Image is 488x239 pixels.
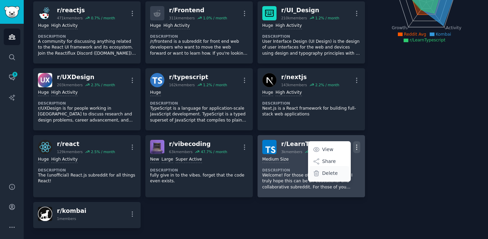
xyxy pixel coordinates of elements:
[57,216,76,221] div: 1 members
[150,168,248,172] dt: Description
[57,16,83,20] div: 471k members
[169,6,227,15] div: r/ Frontend
[262,34,360,39] dt: Description
[145,68,253,130] a: typescriptr/typescript162kmembers1.2% / monthHugeDescriptionTypeScript is a language for applicat...
[446,25,461,30] tspan: Activity
[281,73,339,81] div: r/ nextjs
[281,149,303,154] div: 3k members
[281,140,340,148] div: r/ LearnTypescript
[262,168,360,172] dt: Description
[33,1,141,63] a: reactjsr/reactjs471kmembers0.7% / monthHugeHigh ActivityDescriptionA community for discussing any...
[176,157,202,163] div: Super Active
[38,23,49,29] div: Huge
[38,168,136,172] dt: Description
[33,202,141,228] a: kombair/kombai1members
[51,157,78,163] div: High Activity
[262,140,277,154] img: LearnTypescript
[169,73,227,81] div: r/ typescript
[315,16,339,20] div: 1.2 % / month
[57,82,83,87] div: 203k members
[4,6,20,18] img: GummySearch logo
[169,82,195,87] div: 162k members
[4,69,20,86] a: 9
[33,135,141,197] a: reactr/react129kmembers2.5% / monthHugeHigh ActivityDescriptionThe (unofficial) React.js subreddi...
[203,82,227,87] div: 1.2 % / month
[262,106,360,117] p: Next.js is a React framework for building full-stack web applications
[150,39,248,57] p: /r/frontend is a subreddit for front end web developers who want to move the web forward or want ...
[262,101,360,106] dt: Description
[169,140,227,148] div: r/ vibecoding
[38,207,52,221] img: kombai
[91,16,115,20] div: 0.7 % / month
[262,6,277,20] img: UI_Design
[57,6,115,15] div: r/ reactjs
[57,73,115,81] div: r/ UXDesign
[12,72,18,77] span: 9
[38,106,136,124] p: r/UXDesign is for people working in [GEOGRAPHIC_DATA] to discuss research and design problems, ca...
[38,90,49,96] div: Huge
[322,146,333,153] p: View
[38,34,136,39] dt: Description
[51,23,78,29] div: High Activity
[258,68,365,130] a: nextjsr/nextjs143kmembers2.2% / monthHugeHigh ActivityDescriptionNext.js is a React framework for...
[38,39,136,57] p: A community for discussing anything related to the React UI framework and its ecosystem. Join the...
[309,142,349,157] a: View
[322,170,338,177] p: Delete
[404,32,426,37] span: Reddit Avg
[436,32,451,37] span: Kombai
[262,157,289,163] div: Medium Size
[410,38,446,42] span: r/LearnTypescript
[163,23,190,29] div: High Activity
[150,73,164,87] img: typescript
[38,101,136,106] dt: Description
[150,106,248,124] p: TypeScript is a language for application-scale JavaScript development. TypeScript is a typed supe...
[57,140,115,148] div: r/ react
[162,157,173,163] div: Large
[281,16,307,20] div: 210k members
[150,157,159,163] div: New
[38,140,52,154] img: react
[57,149,83,154] div: 129k members
[150,140,164,154] img: vibecoding
[276,23,302,29] div: High Activity
[51,90,78,96] div: High Activity
[262,172,360,190] p: Welcome! For those of you trying to learn, I truly hope this can be an educational and collaborat...
[169,149,192,154] div: 63k members
[281,6,339,15] div: r/ UI_Design
[262,23,273,29] div: Huge
[262,73,277,87] img: nextjs
[38,172,136,184] p: The (unofficial) React.js subreddit for all things React!
[91,149,115,154] div: 2.5 % / month
[258,135,365,197] a: LearnTypescriptr/LearnTypescript3kmembers0.5% / monthViewShareDeleteMedium SizeDescriptionWelcome...
[150,101,248,106] dt: Description
[38,157,49,163] div: Huge
[150,90,161,96] div: Huge
[169,16,195,20] div: 311k members
[91,82,115,87] div: 2.3 % / month
[201,149,227,154] div: 47.7 % / month
[322,158,336,165] p: Share
[262,90,273,96] div: Huge
[258,1,365,63] a: UI_Designr/UI_Design210kmembers1.2% / monthHugeHigh ActivityDescriptionUser Interface Design (UI ...
[150,172,248,184] p: fully give in to the vibes. forget that the code even exists.
[33,68,141,130] a: UXDesignr/UXDesign203kmembers2.3% / monthHugeHigh ActivityDescriptionr/UXDesign is for people wor...
[281,82,307,87] div: 143k members
[145,135,253,197] a: vibecodingr/vibecoding63kmembers47.7% / monthNewLargeSuper ActiveDescriptionfully give in to the ...
[315,82,339,87] div: 2.2 % / month
[203,16,227,20] div: 1.0 % / month
[38,6,52,20] img: reactjs
[262,39,360,57] p: User Interface Design (UI Design) is the design of user interfaces for the web and devices using ...
[38,73,52,87] img: UXDesign
[150,34,248,39] dt: Description
[150,23,161,29] div: Huge
[392,25,407,30] tspan: Growth
[276,90,302,96] div: High Activity
[57,207,86,215] div: r/ kombai
[145,1,253,63] a: r/Frontend311kmembers1.0% / monthHugeHigh ActivityDescription/r/frontend is a subreddit for front...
